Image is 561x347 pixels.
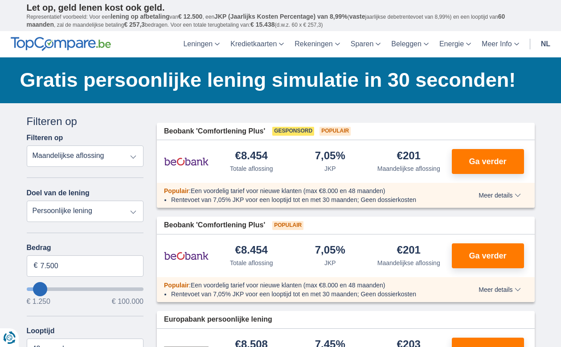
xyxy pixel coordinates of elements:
[472,286,527,293] button: Meer details
[536,31,556,57] a: nl
[112,298,143,305] span: € 100.000
[434,31,476,57] a: Energie
[27,189,90,197] label: Doel van de lening
[164,126,265,137] span: Beobank 'Comfortlening Plus'
[397,150,421,162] div: €201
[111,13,169,20] span: lening op afbetaling
[178,13,203,20] span: € 12.500
[164,220,265,230] span: Beobank 'Comfortlening Plus'
[349,13,365,20] span: vaste
[315,150,345,162] div: 7,05%
[34,261,38,271] span: €
[479,192,520,198] span: Meer details
[452,149,524,174] button: Ga verder
[319,127,351,136] span: Populair
[27,298,50,305] span: € 1.250
[472,192,527,199] button: Meer details
[171,195,446,204] li: Rentevoet van 7,05% JKP voor een looptijd tot en met 30 maanden; Geen dossierkosten
[214,13,348,20] span: JKP (Jaarlijks Kosten Percentage) van 8,99%
[452,243,524,268] button: Ga verder
[171,290,446,299] li: Rentevoet van 7,05% JKP voor een looptijd tot en met 30 maanden; Geen dossierkosten
[225,31,289,57] a: Kredietkaarten
[11,37,111,51] img: TopCompare
[157,281,453,290] div: :
[469,252,506,260] span: Ga verder
[27,13,535,29] p: Representatief voorbeeld: Voor een van , een ( jaarlijkse debetrentevoet van 8,99%) en een loopti...
[191,187,385,194] span: Een voordelig tarief voor nieuwe klanten (max €8.000 en 48 maanden)
[469,157,506,165] span: Ga verder
[164,245,209,267] img: product.pl.alt Beobank
[289,31,345,57] a: Rekeningen
[476,31,524,57] a: Meer Info
[272,127,314,136] span: Gesponsord
[377,258,440,267] div: Maandelijkse aflossing
[20,66,535,94] h1: Gratis persoonlijke lening simulatie in 30 seconden!
[272,221,303,230] span: Populair
[27,327,55,335] label: Looptijd
[164,150,209,173] img: product.pl.alt Beobank
[27,287,144,291] input: wantToBorrow
[27,134,63,142] label: Filteren op
[27,114,144,129] div: Filteren op
[157,186,453,195] div: :
[191,282,385,289] span: Een voordelig tarief voor nieuwe klanten (max €8.000 en 48 maanden)
[315,245,345,257] div: 7,05%
[164,282,189,289] span: Populair
[250,21,275,28] span: € 15.438
[479,286,520,293] span: Meer details
[324,164,336,173] div: JKP
[27,244,144,252] label: Bedrag
[164,315,272,325] span: Europabank persoonlijke lening
[230,164,273,173] div: Totale aflossing
[230,258,273,267] div: Totale aflossing
[345,31,386,57] a: Sparen
[235,245,268,257] div: €8.454
[235,150,268,162] div: €8.454
[27,13,505,28] span: 60 maanden
[397,245,421,257] div: €201
[324,258,336,267] div: JKP
[27,2,535,13] p: Let op, geld lenen kost ook geld.
[124,21,145,28] span: € 257,3
[386,31,434,57] a: Beleggen
[377,164,440,173] div: Maandelijkse aflossing
[178,31,225,57] a: Leningen
[164,187,189,194] span: Populair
